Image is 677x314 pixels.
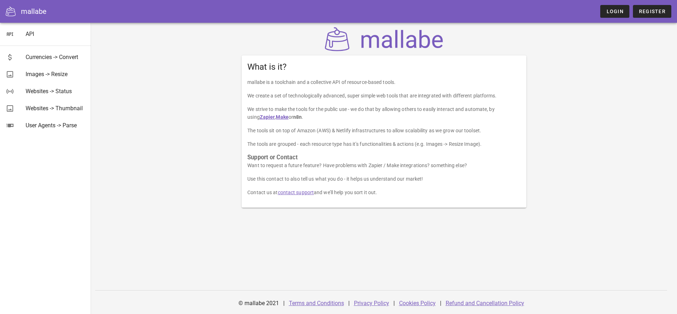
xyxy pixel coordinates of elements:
div: User Agents -> Parse [26,122,85,129]
p: Contact us at and we’ll help you sort it out. [247,188,521,196]
span: Register [639,9,666,14]
div: Currencies -> Convert [26,54,85,60]
div: mallabe [21,6,47,17]
span: Login [606,9,623,14]
p: Use this contact to also tell us what you do - it helps us understand our market! [247,175,521,183]
p: The tools are grouped - each resource type has it’s functionalities & actions (e.g. Images -> Res... [247,140,521,148]
div: Images -> Resize [26,71,85,78]
div: © mallabe 2021 [234,295,283,312]
strong: n8n [293,114,302,120]
div: | [348,295,350,312]
div: | [440,295,441,312]
a: Register [633,5,671,18]
p: Want to request a future feature? Have problems with Zapier / Make integrations? something else? [247,161,521,169]
img: mallabe Logo [323,27,445,51]
div: Websites -> Thumbnail [26,105,85,112]
a: contact support [278,190,314,195]
div: | [393,295,395,312]
div: Websites -> Status [26,88,85,95]
a: Terms and Conditions [289,300,344,307]
p: The tools sit on top of Amazon (AWS) & Netlify infrastructures to allow scalability as we grow ou... [247,127,521,134]
div: | [283,295,285,312]
div: API [26,31,85,37]
p: We create a set of technologically advanced, super simple web tools that are integrated with diff... [247,92,521,100]
a: Cookies Policy [399,300,436,307]
a: Refund and Cancellation Policy [446,300,524,307]
a: Make [276,114,288,120]
p: We strive to make the tools for the public use - we do that by allowing others to easily interact... [247,105,521,121]
h3: Support or Contact [247,154,521,161]
a: Zapier [260,114,275,120]
div: What is it? [242,55,526,78]
p: mallabe is a toolchain and a collective API of resource-based tools. [247,78,521,86]
a: Privacy Policy [354,300,389,307]
a: Login [600,5,629,18]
